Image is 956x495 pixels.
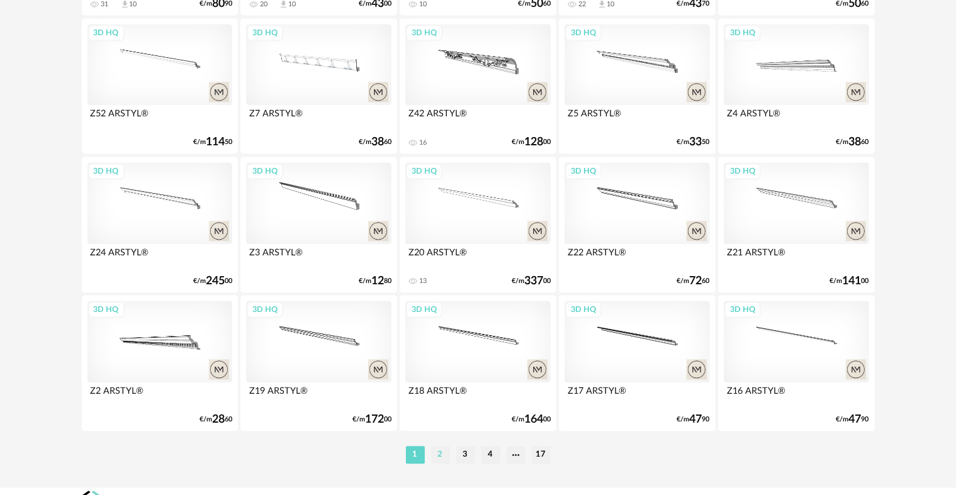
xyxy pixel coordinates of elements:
div: 3D HQ [565,163,602,179]
div: €/m 00 [512,277,551,286]
div: Z5 ARSTYL® [565,105,709,130]
div: Z20 ARSTYL® [405,244,550,269]
span: 38 [849,138,862,147]
span: 114 [206,138,225,147]
div: Z2 ARSTYL® [87,382,232,408]
span: 12 [371,277,384,286]
li: 2 [431,446,450,464]
div: €/m 00 [193,277,232,286]
div: 3D HQ [88,163,125,179]
div: 3D HQ [247,25,283,41]
div: €/m 90 [836,415,869,424]
div: Z52 ARSTYL® [87,105,232,130]
div: 3D HQ [565,301,602,318]
span: 172 [365,415,384,424]
a: 3D HQ Z7 ARSTYL® €/m3860 [240,18,396,154]
span: 245 [206,277,225,286]
div: €/m 00 [512,415,551,424]
a: 3D HQ Z19 ARSTYL® €/m17200 [240,295,396,431]
div: €/m 00 [512,138,551,147]
a: 3D HQ Z17 ARSTYL® €/m4790 [559,295,715,431]
div: Z22 ARSTYL® [565,244,709,269]
div: 3D HQ [724,163,761,179]
div: 3D HQ [565,25,602,41]
li: 17 [532,446,551,464]
div: 3D HQ [247,301,283,318]
a: 3D HQ Z22 ARSTYL® €/m7260 [559,157,715,292]
a: 3D HQ Z24 ARSTYL® €/m24500 [82,157,238,292]
a: 3D HQ Z2 ARSTYL® €/m2860 [82,295,238,431]
div: €/m 50 [677,138,710,147]
div: €/m 90 [677,415,710,424]
span: 337 [524,277,543,286]
div: 16 [419,138,427,147]
div: 3D HQ [88,25,125,41]
div: €/m 00 [352,415,391,424]
span: 164 [524,415,543,424]
div: 3D HQ [406,163,442,179]
span: 141 [843,277,862,286]
div: Z42 ARSTYL® [405,105,550,130]
div: Z4 ARSTYL® [724,105,869,130]
span: 33 [690,138,702,147]
li: 4 [481,446,500,464]
a: 3D HQ Z52 ARSTYL® €/m11450 [82,18,238,154]
div: Z16 ARSTYL® [724,382,869,408]
a: 3D HQ Z42 ARSTYL® 16 €/m12800 [400,18,556,154]
a: 3D HQ Z16 ARSTYL® €/m4790 [718,295,874,431]
div: Z21 ARSTYL® [724,244,869,269]
span: 72 [690,277,702,286]
a: 3D HQ Z3 ARSTYL® €/m1280 [240,157,396,292]
li: 1 [406,446,425,464]
div: €/m 60 [359,138,391,147]
div: 3D HQ [406,25,442,41]
li: 3 [456,446,475,464]
div: Z17 ARSTYL® [565,382,709,408]
div: Z24 ARSTYL® [87,244,232,269]
div: €/m 60 [836,138,869,147]
div: Z3 ARSTYL® [246,244,391,269]
div: Z18 ARSTYL® [405,382,550,408]
div: 3D HQ [724,25,761,41]
span: 38 [371,138,384,147]
div: €/m 60 [677,277,710,286]
div: €/m 00 [830,277,869,286]
div: €/m 50 [193,138,232,147]
div: €/m 60 [200,415,232,424]
a: 3D HQ Z4 ARSTYL® €/m3860 [718,18,874,154]
a: 3D HQ Z20 ARSTYL® 13 €/m33700 [400,157,556,292]
div: 3D HQ [724,301,761,318]
div: 3D HQ [406,301,442,318]
div: Z7 ARSTYL® [246,105,391,130]
a: 3D HQ Z18 ARSTYL® €/m16400 [400,295,556,431]
div: Z19 ARSTYL® [246,382,391,408]
span: 47 [849,415,862,424]
span: 47 [690,415,702,424]
a: 3D HQ Z21 ARSTYL® €/m14100 [718,157,874,292]
span: 128 [524,138,543,147]
a: 3D HQ Z5 ARSTYL® €/m3350 [559,18,715,154]
div: 3D HQ [247,163,283,179]
div: €/m 80 [359,277,391,286]
div: 13 [419,277,427,286]
span: 28 [212,415,225,424]
div: 3D HQ [88,301,125,318]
